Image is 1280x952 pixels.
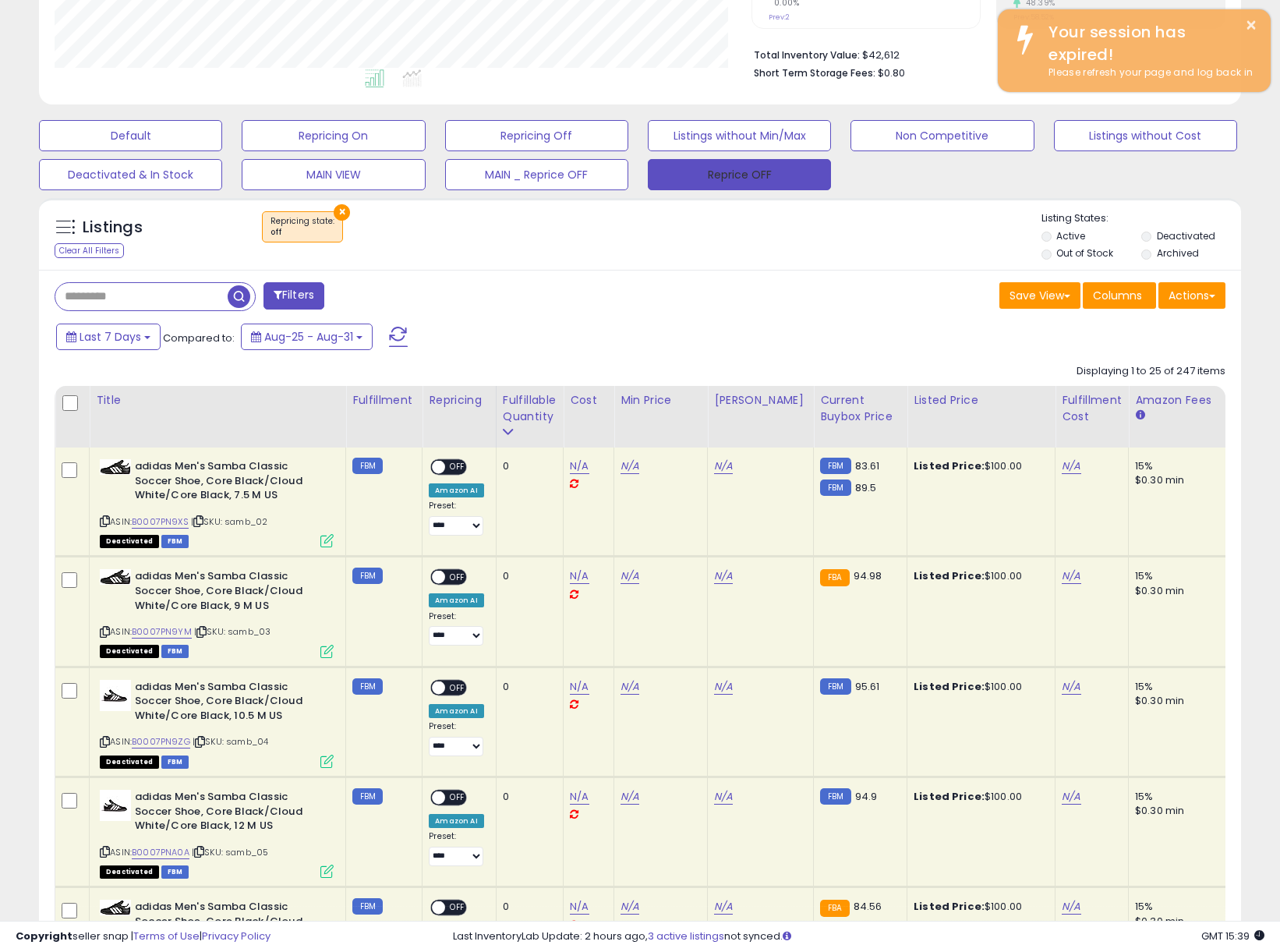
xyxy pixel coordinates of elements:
button: Save View [999,282,1080,309]
button: Aug-25 - Aug-31 [241,324,373,350]
span: | SKU: samb_03 [194,625,270,638]
span: All listings that are unavailable for purchase on Amazon for any reason other than out-of-stock [100,756,159,769]
a: N/A [714,458,733,474]
button: MAIN VIEW [242,159,425,190]
div: $0.30 min [1135,584,1264,598]
small: Amazon Fees. [1135,409,1144,423]
a: N/A [570,568,589,584]
small: FBA [820,900,849,917]
a: N/A [1062,568,1080,584]
small: FBM [820,458,850,474]
b: Listed Price: [914,679,985,694]
div: Amazon AI [429,814,483,828]
a: N/A [621,679,639,695]
a: N/A [570,789,589,805]
button: Filters [263,282,324,310]
div: $100.00 [914,459,1043,473]
div: 0 [503,680,551,694]
div: 15% [1135,900,1264,914]
div: 15% [1135,459,1264,473]
button: Last 7 Days [56,324,161,350]
small: FBM [352,458,383,474]
a: N/A [621,789,639,805]
small: FBM [820,678,850,695]
span: All listings that are unavailable for purchase on Amazon for any reason other than out-of-stock [100,645,159,658]
a: B0007PN9YM [132,625,192,639]
span: $0.80 [878,65,905,80]
div: $100.00 [914,790,1043,804]
a: B0007PN9ZG [132,735,190,749]
div: Min Price [621,392,701,409]
small: FBM [352,898,383,915]
button: Repricing Off [445,120,628,151]
b: Listed Price: [914,789,985,804]
a: N/A [621,899,639,915]
div: ASIN: [100,790,334,876]
div: Fulfillment Cost [1062,392,1122,425]
button: Deactivated & In Stock [39,159,222,190]
b: adidas Men's Samba Classic Soccer Shoe, Core Black/Cloud White/Core Black, 9 M US [135,569,324,617]
a: N/A [570,899,589,915]
small: Prev: 2 [769,12,790,22]
span: Repricing state : [270,215,334,239]
a: N/A [1062,679,1080,695]
button: Columns [1083,282,1156,309]
span: All listings that are unavailable for purchase on Amazon for any reason other than out-of-stock [100,535,159,548]
div: Your session has expired! [1037,21,1259,65]
span: Columns [1093,288,1142,303]
div: Preset: [429,721,484,756]
a: 3 active listings [648,929,724,943]
button: Non Competitive [850,120,1034,151]
span: | SKU: samb_02 [191,515,267,528]
div: Amazon AI [429,704,483,718]
label: Active [1056,229,1085,242]
button: Reprice OFF [648,159,831,190]
div: Clear All Filters [55,243,124,258]
span: Last 7 Days [80,329,141,345]
div: Preset: [429,831,484,866]
p: Listing States: [1041,211,1241,226]
img: 31jwytXMrBL._SL40_.jpg [100,680,131,711]
div: ASIN: [100,569,334,656]
div: Repricing [429,392,490,409]
div: $0.30 min [1135,804,1264,818]
div: ASIN: [100,459,334,546]
div: Amazon AI [429,593,483,607]
label: Out of Stock [1056,246,1113,260]
b: adidas Men's Samba Classic Soccer Shoe, Core Black/Cloud White/Core Black, 10.5 M US [135,680,324,727]
b: Listed Price: [914,899,985,914]
button: × [334,204,350,221]
span: OFF [446,791,471,805]
span: 94.9 [855,789,878,804]
a: B0007PNA0A [132,846,189,859]
strong: Copyright [16,929,72,943]
a: N/A [1062,789,1080,805]
div: Listed Price [914,392,1048,409]
button: Listings without Cost [1054,120,1237,151]
a: N/A [621,458,639,474]
span: 95.61 [855,679,880,694]
div: seller snap | | [16,929,270,944]
img: 314CNlFejfL._SL40_.jpg [100,459,131,475]
button: × [1245,16,1257,35]
small: FBM [352,568,383,584]
b: Total Inventory Value: [754,48,860,62]
button: MAIN _ Reprice OFF [445,159,628,190]
span: 83.61 [855,458,880,473]
div: Amazon Fees [1135,392,1270,409]
span: FBM [161,645,189,658]
div: 0 [503,459,551,473]
a: Privacy Policy [202,929,270,943]
a: N/A [621,568,639,584]
h5: Listings [83,217,143,239]
div: 15% [1135,790,1264,804]
div: 15% [1135,680,1264,694]
label: Deactivated [1157,229,1215,242]
a: N/A [1062,458,1080,474]
small: FBM [352,678,383,695]
button: Default [39,120,222,151]
span: Compared to: [163,331,235,345]
b: adidas Men's Samba Classic Soccer Shoe, Core Black/Cloud White/Core Black, 12 M US [135,790,324,837]
span: OFF [446,461,471,474]
span: | SKU: samb_04 [193,735,268,748]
